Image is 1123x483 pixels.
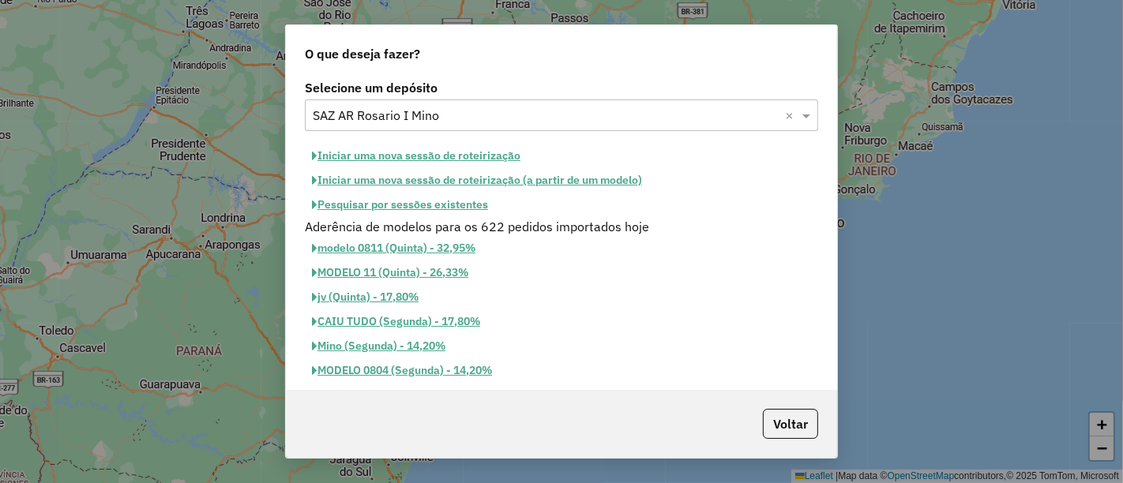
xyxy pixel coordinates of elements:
button: Iniciar uma nova sessão de roteirização (a partir de um modelo) [305,168,649,193]
button: MODELO (Sexta) - 11,74% [305,383,456,407]
span: O que deseja fazer? [305,44,420,63]
button: Mino (Segunda) - 14,20% [305,334,453,358]
button: MODELO 11 (Quinta) - 26,33% [305,260,475,285]
span: Clear all [785,106,798,125]
button: Voltar [763,409,818,439]
button: modelo 0811 (Quinta) - 32,95% [305,236,483,260]
button: Pesquisar por sessões existentes [305,193,495,217]
label: Selecione um depósito [305,78,818,97]
button: CAIU TUDO (Segunda) - 17,80% [305,309,487,334]
button: MODELO 0804 (Segunda) - 14,20% [305,358,499,383]
div: Aderência de modelos para os 622 pedidos importados hoje [295,217,828,236]
button: jv (Quinta) - 17,80% [305,285,426,309]
button: Iniciar uma nova sessão de roteirização [305,144,528,168]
